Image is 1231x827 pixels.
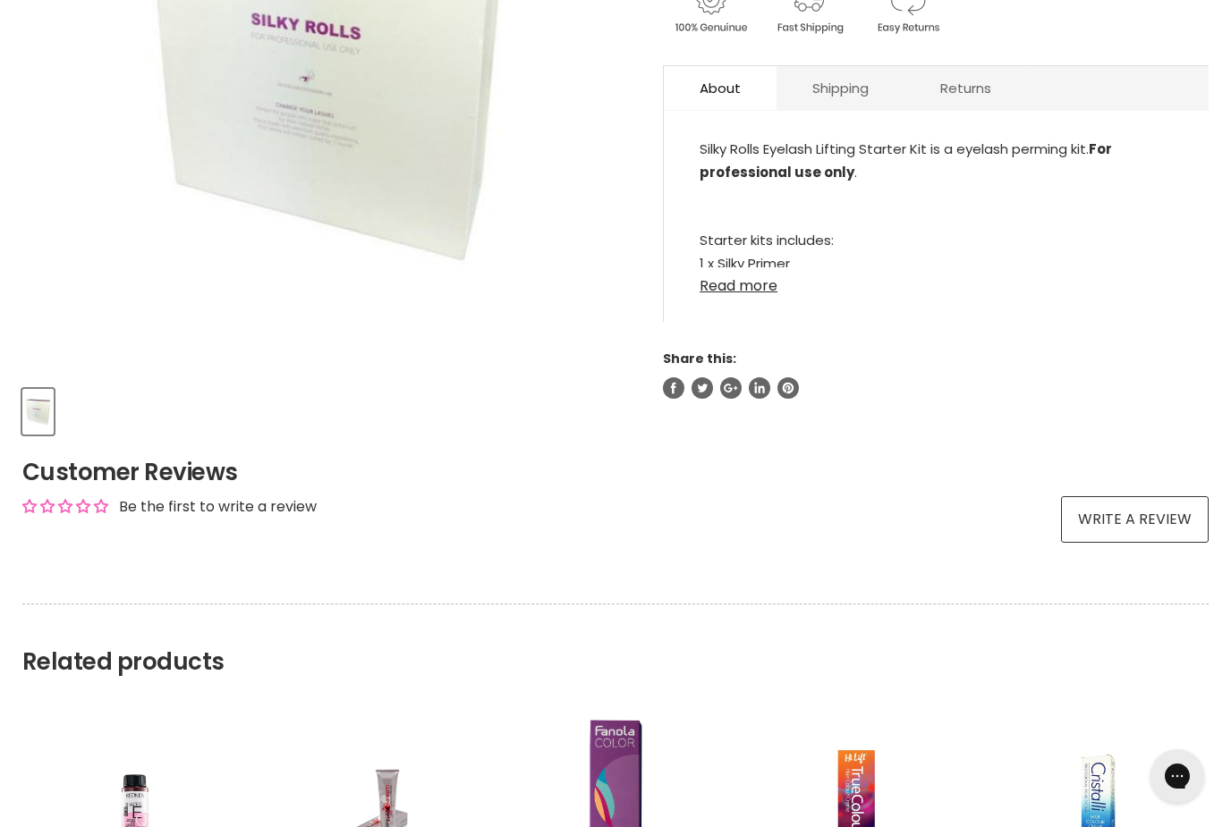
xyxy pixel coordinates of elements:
[24,391,52,433] img: Silky Rolls Eyelash Lifting Starter Kit
[664,66,777,110] a: About
[700,139,1112,181] strong: For professional use only
[22,456,1209,488] h2: Customer Reviews
[663,350,736,367] span: Share this:
[777,66,904,110] a: Shipping
[700,138,1173,267] div: Silky Rolls Eyelash Lifting Starter Kit is a eyelash perming kit. . Starter kits includes: 1 x Si...
[119,497,317,517] div: Be the first to write a review
[1061,496,1209,543] a: Write a review
[1142,743,1213,809] iframe: Gorgias live chat messenger
[20,384,636,435] div: Product thumbnails
[663,350,1209,399] aside: Share this:
[22,496,108,517] div: Average rating is 0.00 stars
[22,603,1209,676] h2: Related products
[700,267,1173,294] a: Read more
[22,389,54,435] button: Silky Rolls Eyelash Lifting Starter Kit
[904,66,1027,110] a: Returns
